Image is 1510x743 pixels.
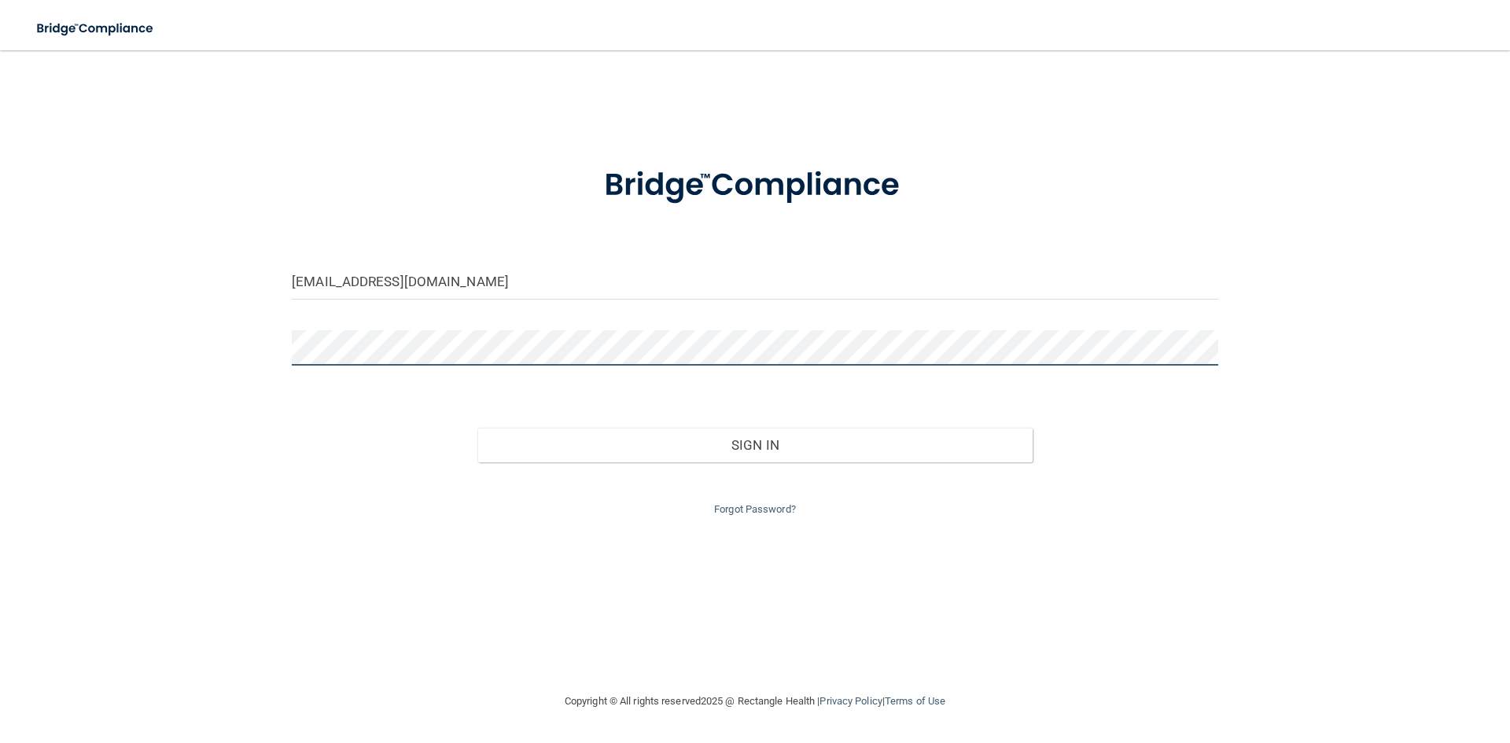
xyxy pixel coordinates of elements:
[885,695,945,707] a: Terms of Use
[468,676,1042,726] div: Copyright © All rights reserved 2025 @ Rectangle Health | |
[714,503,796,515] a: Forgot Password?
[819,695,882,707] a: Privacy Policy
[572,145,938,226] img: bridge_compliance_login_screen.278c3ca4.svg
[24,13,168,45] img: bridge_compliance_login_screen.278c3ca4.svg
[477,428,1033,462] button: Sign In
[1238,631,1491,694] iframe: Drift Widget Chat Controller
[292,264,1218,300] input: Email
